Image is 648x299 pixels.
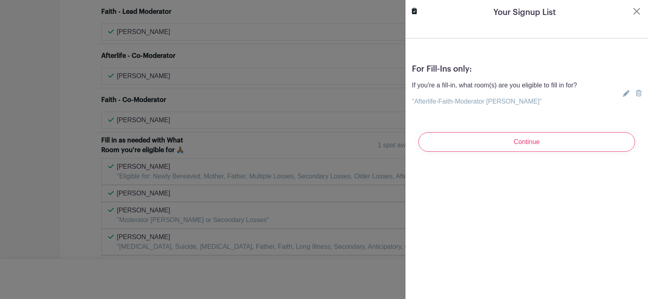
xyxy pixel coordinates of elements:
h5: Your Signup List [493,6,556,19]
p: If you're a fill-in, what room(s) are you eligible to fill in for? [412,81,577,90]
input: Continue [418,132,635,152]
button: Close [632,6,642,16]
a: "Afterlife-Faith-Moderator [PERSON_NAME]" [412,98,542,105]
h5: For Fill-Ins only: [412,64,642,74]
